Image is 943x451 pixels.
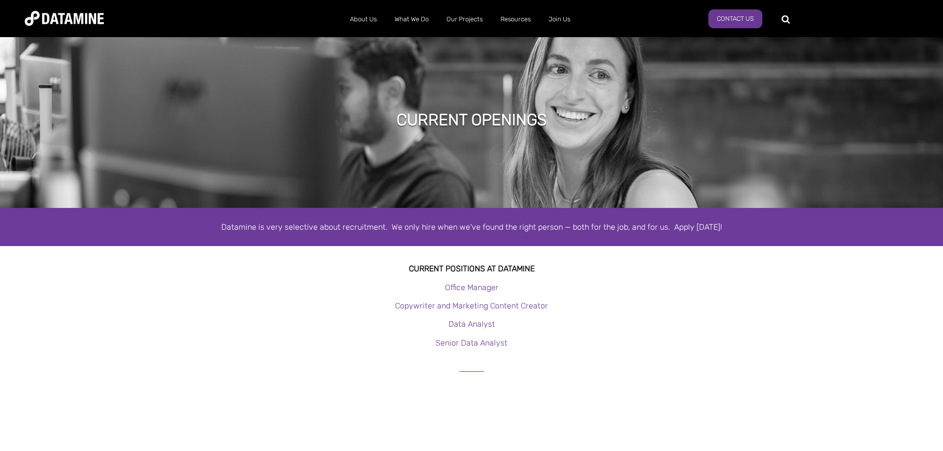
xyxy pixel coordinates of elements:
a: Office Manager [445,283,498,292]
div: Datamine is very selective about recruitment. We only hire when we've found the right person — bo... [190,220,754,234]
a: About Us [341,6,386,32]
a: Data Analyst [448,319,495,329]
a: Copywriter and Marketing Content Creator [395,301,548,310]
h1: Current Openings [397,109,547,131]
a: Senior Data Analyst [436,338,507,348]
a: Resources [492,6,540,32]
a: Contact Us [708,9,762,28]
a: What We Do [386,6,438,32]
a: Our Projects [438,6,492,32]
strong: Current Positions at datamine [409,264,535,273]
img: Datamine [25,11,104,26]
a: Join Us [540,6,579,32]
